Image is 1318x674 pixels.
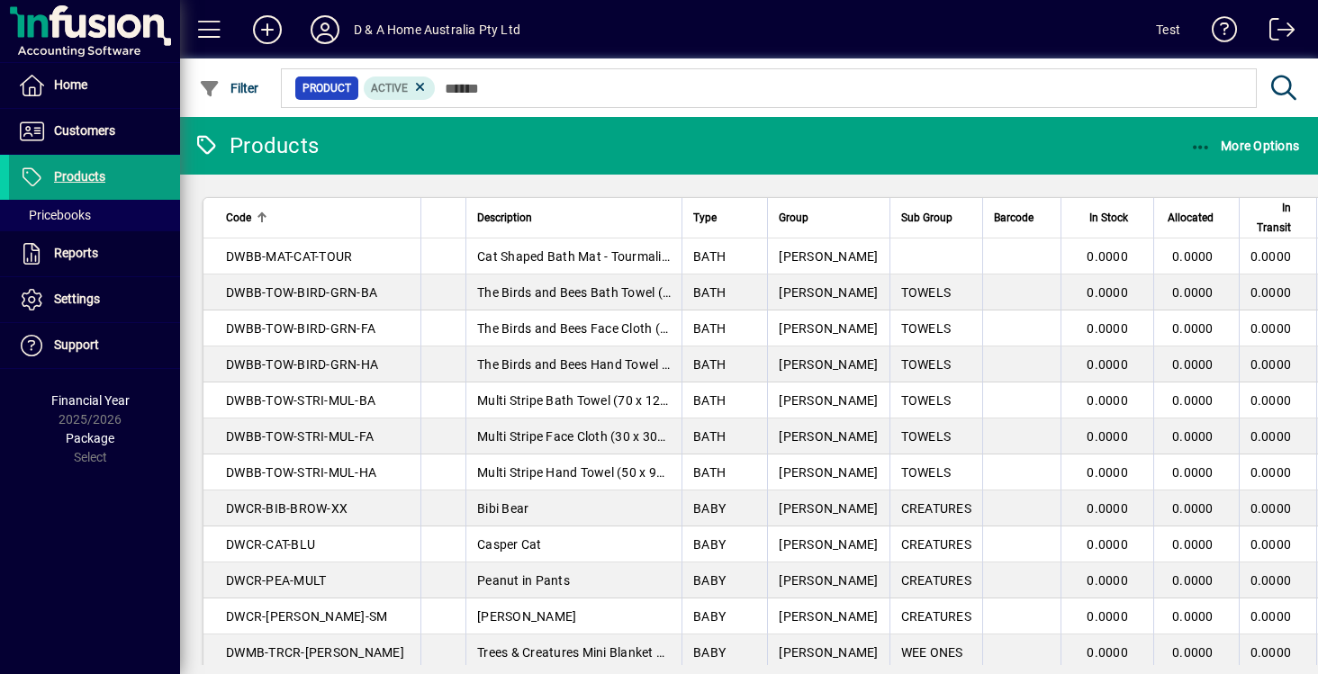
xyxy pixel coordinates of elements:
[693,393,726,408] span: BATH
[1172,357,1214,372] span: 0.0000
[779,537,878,552] span: [PERSON_NAME]
[226,609,387,624] span: DWCR-[PERSON_NAME]-SM
[226,465,376,480] span: DWBB-TOW-STRI-MUL-HA
[1172,321,1214,336] span: 0.0000
[239,13,296,46] button: Add
[477,609,576,624] span: [PERSON_NAME]
[226,321,375,336] span: DWBB-TOW-BIRD-GRN-FA
[1087,321,1128,336] span: 0.0000
[1250,465,1292,480] span: 0.0000
[1250,501,1292,516] span: 0.0000
[1168,208,1214,228] span: Allocated
[51,393,130,408] span: Financial Year
[1087,429,1128,444] span: 0.0000
[693,573,726,588] span: BABY
[1172,249,1214,264] span: 0.0000
[901,208,971,228] div: Sub Group
[1250,537,1292,552] span: 0.0000
[226,357,378,372] span: DWBB-TOW-BIRD-GRN-HA
[779,357,878,372] span: [PERSON_NAME]
[9,323,180,368] a: Support
[1250,609,1292,624] span: 0.0000
[302,79,351,97] span: Product
[693,357,726,372] span: BATH
[477,208,532,228] span: Description
[226,429,374,444] span: DWBB-TOW-STRI-MUL-FA
[54,246,98,260] span: Reports
[477,501,528,516] span: Bibi Bear
[1256,4,1295,62] a: Logout
[226,537,315,552] span: DWCR-CAT-BLU
[226,393,375,408] span: DWBB-TOW-STRI-MUL-BA
[1250,429,1292,444] span: 0.0000
[54,169,105,184] span: Products
[1172,501,1214,516] span: 0.0000
[226,573,326,588] span: DWCR-PEA-MULT
[1172,465,1214,480] span: 0.0000
[477,321,724,336] span: The Birds and Bees Face Cloth (30 x 30cm)
[226,645,404,660] span: DWMB-TRCR-[PERSON_NAME]
[1087,357,1128,372] span: 0.0000
[901,465,952,480] span: TOWELS
[901,393,952,408] span: TOWELS
[693,645,726,660] span: BABY
[779,208,808,228] span: Group
[194,72,264,104] button: Filter
[477,573,570,588] span: Peanut in Pants
[1087,537,1128,552] span: 0.0000
[364,76,436,100] mat-chip: Activation Status: Active
[1087,573,1128,588] span: 0.0000
[901,208,952,228] span: Sub Group
[1250,393,1292,408] span: 0.0000
[693,208,756,228] div: Type
[779,501,878,516] span: [PERSON_NAME]
[901,645,963,660] span: WEE ONES
[1172,537,1214,552] span: 0.0000
[693,501,726,516] span: BABY
[371,82,408,94] span: Active
[477,249,708,264] span: Cat Shaped Bath Mat - Tourmaline 2024
[779,321,878,336] span: [PERSON_NAME]
[1087,249,1128,264] span: 0.0000
[994,208,1050,228] div: Barcode
[1087,465,1128,480] span: 0.0000
[1087,609,1128,624] span: 0.0000
[226,501,348,516] span: DWCR-BIB-BROW-XX
[477,645,716,660] span: Trees & Creatures Mini Blanket 90 x 70cm
[66,431,114,445] span: Package
[9,231,180,276] a: Reports
[54,337,99,352] span: Support
[693,429,726,444] span: BATH
[901,573,971,588] span: CREATURES
[226,208,410,228] div: Code
[1087,501,1128,516] span: 0.0000
[1172,429,1214,444] span: 0.0000
[1250,249,1292,264] span: 0.0000
[1087,393,1128,408] span: 0.0000
[1250,321,1292,336] span: 0.0000
[354,15,520,44] div: D & A Home Australia Pty Ltd
[1172,645,1214,660] span: 0.0000
[1172,393,1214,408] span: 0.0000
[226,285,377,300] span: DWBB-TOW-BIRD-GRN-BA
[1198,4,1238,62] a: Knowledge Base
[693,609,726,624] span: BABY
[1190,139,1300,153] span: More Options
[1156,15,1180,44] div: Test
[226,208,251,228] span: Code
[779,285,878,300] span: [PERSON_NAME]
[226,249,352,264] span: DWBB-MAT-CAT-TOUR
[9,277,180,322] a: Settings
[477,208,671,228] div: Description
[779,645,878,660] span: [PERSON_NAME]
[1250,285,1292,300] span: 0.0000
[901,501,971,516] span: CREATURES
[779,208,878,228] div: Group
[9,109,180,154] a: Customers
[477,285,735,300] span: The Birds and Bees Bath Towel (70 x 125cm)
[1087,285,1128,300] span: 0.0000
[296,13,354,46] button: Profile
[18,208,91,222] span: Pricebooks
[9,200,180,230] a: Pricebooks
[1250,198,1292,238] span: In Transit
